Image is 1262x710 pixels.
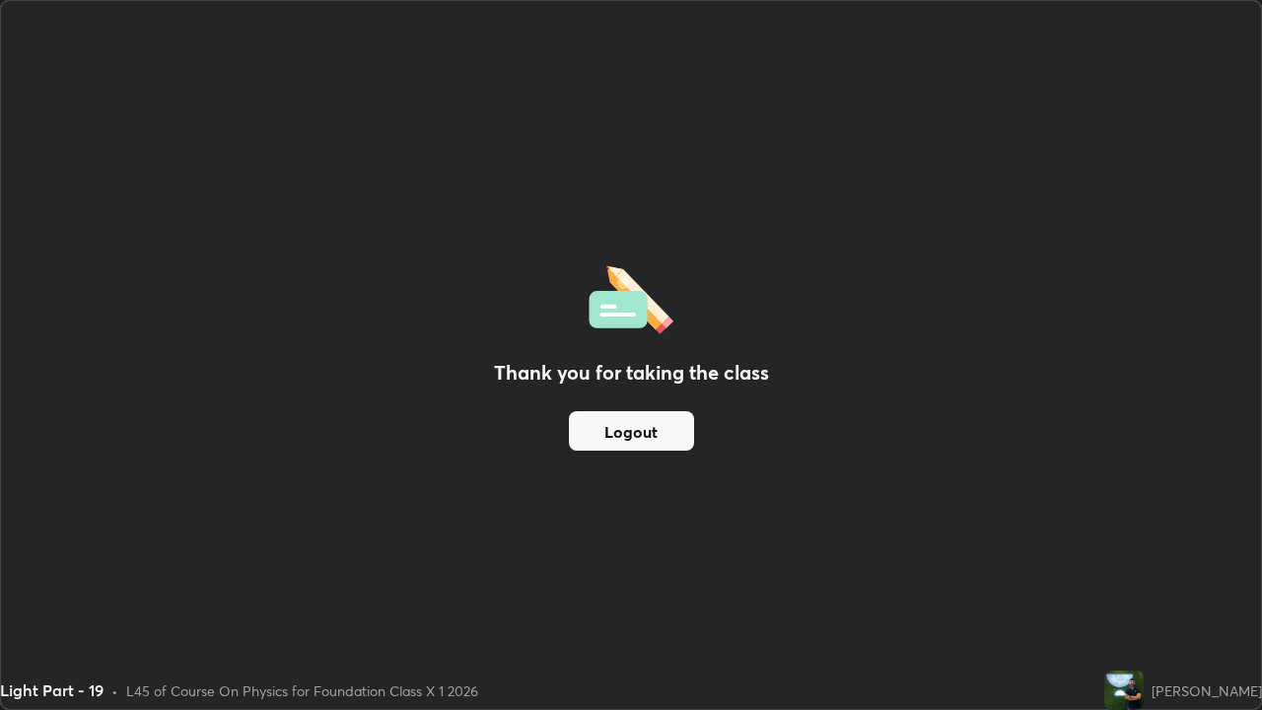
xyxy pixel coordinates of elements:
[569,411,694,451] button: Logout
[494,358,769,388] h2: Thank you for taking the class
[111,680,118,701] div: •
[1104,671,1144,710] img: f0fae9d97c1e44ffb6a168521d894f25.jpg
[1152,680,1262,701] div: [PERSON_NAME]
[126,680,478,701] div: L45 of Course On Physics for Foundation Class X 1 2026
[589,259,673,334] img: offlineFeedback.1438e8b3.svg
